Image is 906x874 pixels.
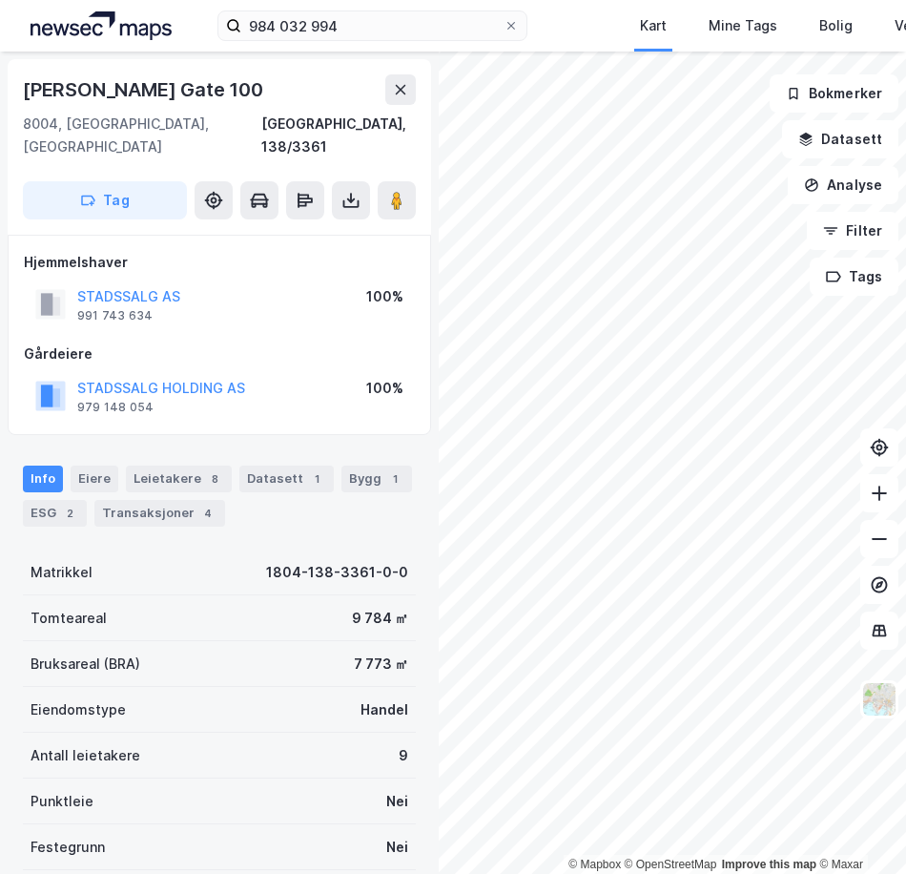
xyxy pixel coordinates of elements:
div: Antall leietakere [31,744,140,767]
div: 4 [198,504,217,523]
div: 100% [366,285,403,308]
div: Tomteareal [31,607,107,630]
img: Z [861,681,897,718]
div: [PERSON_NAME] Gate 100 [23,74,267,105]
div: Bruksareal (BRA) [31,653,140,676]
div: Eiere [71,466,118,492]
div: 1 [385,469,404,489]
div: Bolig [819,14,853,37]
div: Festegrunn [31,836,105,859]
button: Datasett [782,120,898,158]
div: Nei [386,790,408,813]
div: 979 148 054 [77,400,154,415]
button: Bokmerker [770,74,898,113]
img: logo.a4113a55bc3d86da70a041830d287a7e.svg [31,11,172,40]
div: Kart [640,14,667,37]
div: 8004, [GEOGRAPHIC_DATA], [GEOGRAPHIC_DATA] [23,113,261,158]
div: 9 [399,744,408,767]
div: 991 743 634 [77,308,153,323]
div: Punktleie [31,790,93,813]
div: [GEOGRAPHIC_DATA], 138/3361 [261,113,416,158]
div: 1 [307,469,326,489]
div: Datasett [239,466,334,492]
iframe: Chat Widget [811,782,906,874]
div: ESG [23,500,87,527]
div: Transaksjoner [94,500,225,527]
a: Mapbox [568,858,621,871]
button: Filter [807,212,898,250]
div: 100% [366,377,403,400]
div: 7 773 ㎡ [354,653,408,676]
div: Bygg [341,466,412,492]
div: Nei [386,836,408,859]
a: Improve this map [722,858,816,871]
input: Søk på adresse, matrikkel, gårdeiere, leietakere eller personer [241,11,504,40]
div: Mine Tags [709,14,777,37]
a: OpenStreetMap [625,858,717,871]
div: Leietakere [126,466,232,492]
div: Eiendomstype [31,698,126,721]
div: Matrikkel [31,561,93,584]
div: 1804-138-3361-0-0 [266,561,408,584]
button: Tags [810,258,898,296]
div: Info [23,466,63,492]
div: Hjemmelshaver [24,251,415,274]
div: 2 [60,504,79,523]
div: 9 784 ㎡ [352,607,408,630]
div: Gårdeiere [24,343,415,365]
div: Handel [360,698,408,721]
button: Analyse [788,166,898,204]
div: 8 [205,469,224,489]
button: Tag [23,181,187,219]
